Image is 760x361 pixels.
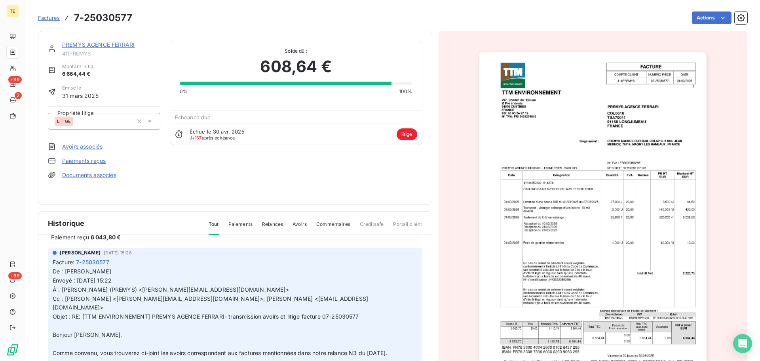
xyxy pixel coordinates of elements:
[175,114,211,120] span: Échéance due
[53,313,359,320] span: Objet : RE: [TTM ENVIRONNEMENT] PREMYS AGENCE FERRARI- transmission avoirs et litige facture 07-2...
[190,136,235,140] span: après échéance
[399,88,412,95] span: 100%
[53,268,111,275] span: De : [PERSON_NAME]
[53,350,387,356] span: Comme convenu, vous trouverez ci-joint les avoirs correspondant aux factures mentionnées dans not...
[397,128,417,140] span: litige
[62,63,95,70] span: Montant initial
[60,249,101,256] span: [PERSON_NAME]
[53,258,74,266] span: Facture :
[62,157,106,165] a: Paiements reçus
[316,221,350,234] span: Commentaires
[209,221,219,235] span: Tout
[692,11,731,24] button: Actions
[62,41,135,48] a: PREMYS AGENCE FERRARI
[62,84,99,92] span: Émise le
[51,233,89,241] span: Paiement reçu
[104,250,132,255] span: [DATE] 15:28
[228,221,253,234] span: Paiements
[6,5,19,17] div: TE
[38,14,60,22] a: Factures
[180,88,188,95] span: 0%
[260,55,331,78] span: 608,64 €
[91,233,121,241] span: 6 043,80 €
[62,50,160,57] span: 411PREMYS
[57,119,71,124] span: LITIGE
[190,128,245,135] span: Échue le 30 avr. 2025
[76,258,109,266] span: 7-25030577
[262,221,283,234] span: Relances
[62,92,99,100] span: 31 mars 2025
[8,76,22,83] span: +99
[180,48,412,55] span: Solde dû :
[53,286,289,293] span: À : [PERSON_NAME] (PREMYS) <[PERSON_NAME][EMAIL_ADDRESS][DOMAIN_NAME]>
[6,344,19,356] img: Logo LeanPay
[53,277,112,284] span: Envoyé : [DATE] 15:22
[360,221,384,234] span: Creditsafe
[74,11,132,25] h3: 7-25030577
[62,171,116,179] a: Documents associés
[190,135,202,141] span: J+167
[8,272,22,279] span: +99
[62,143,103,151] a: Avoirs associés
[38,15,60,21] span: Factures
[293,221,307,234] span: Avoirs
[15,92,22,99] span: 2
[393,221,422,234] span: Portail client
[62,70,95,78] span: 6 664,44 €
[53,331,122,338] span: Bonjour [PERSON_NAME],
[733,334,752,353] div: Open Intercom Messenger
[48,218,85,229] span: Historique
[53,295,368,311] span: Cc : [PERSON_NAME] <[PERSON_NAME][EMAIL_ADDRESS][DOMAIN_NAME]>; [PERSON_NAME] <[EMAIL_ADDRESS][DO...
